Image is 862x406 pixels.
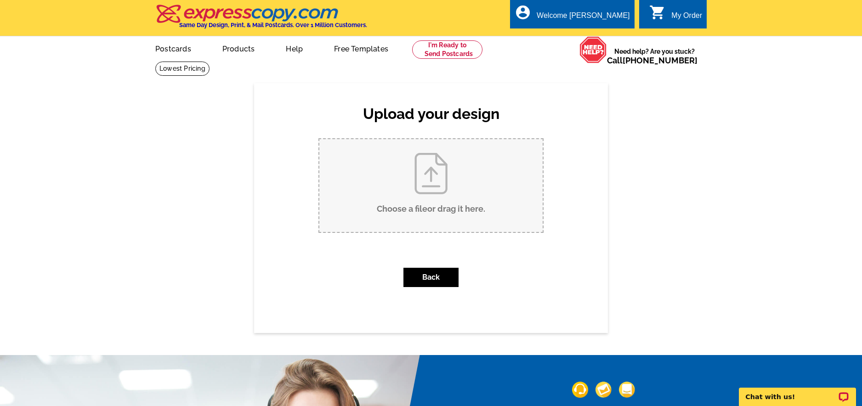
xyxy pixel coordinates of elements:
div: My Order [671,11,702,24]
a: Help [271,37,318,59]
img: help [579,36,607,63]
a: [PHONE_NUMBER] [623,56,698,65]
i: account_circle [515,4,531,21]
h4: Same Day Design, Print, & Mail Postcards. Over 1 Million Customers. [179,22,367,28]
a: Same Day Design, Print, & Mail Postcards. Over 1 Million Customers. [155,11,367,28]
a: Postcards [141,37,206,59]
img: support-img-2.png [595,382,612,398]
span: Need help? Are you stuck? [607,47,702,65]
iframe: LiveChat chat widget [733,377,862,406]
span: Call [607,56,698,65]
button: Back [403,268,459,287]
h2: Upload your design [309,105,553,123]
i: shopping_cart [649,4,666,21]
a: Products [208,37,270,59]
img: support-img-1.png [572,382,588,398]
img: support-img-3_1.png [619,382,635,398]
a: Free Templates [319,37,403,59]
div: Welcome [PERSON_NAME] [537,11,629,24]
a: shopping_cart My Order [649,10,702,22]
